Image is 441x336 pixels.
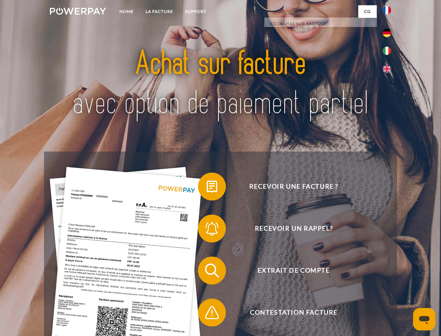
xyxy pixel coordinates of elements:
[67,34,374,134] img: title-powerpay_fr.svg
[358,5,377,18] a: CG
[198,173,380,201] button: Recevoir une facture ?
[383,47,391,55] img: it
[203,220,221,237] img: qb_bell.svg
[140,5,179,18] a: LA FACTURE
[208,215,379,243] span: Recevoir un rappel?
[383,6,391,14] img: fr
[208,257,379,285] span: Extrait de compte
[198,215,380,243] button: Recevoir un rappel?
[50,8,106,15] img: logo-powerpay-white.svg
[413,308,435,330] iframe: Button to launch messaging window
[208,299,379,327] span: Contestation Facture
[198,257,380,285] button: Extrait de compte
[208,173,379,201] span: Recevoir une facture ?
[203,178,221,195] img: qb_bill.svg
[383,29,391,37] img: de
[198,299,380,327] button: Contestation Facture
[179,5,212,18] a: Support
[203,304,221,321] img: qb_warning.svg
[203,262,221,279] img: qb_search.svg
[264,17,377,30] a: CG (achat sur facture)
[113,5,140,18] a: Home
[383,65,391,73] img: en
